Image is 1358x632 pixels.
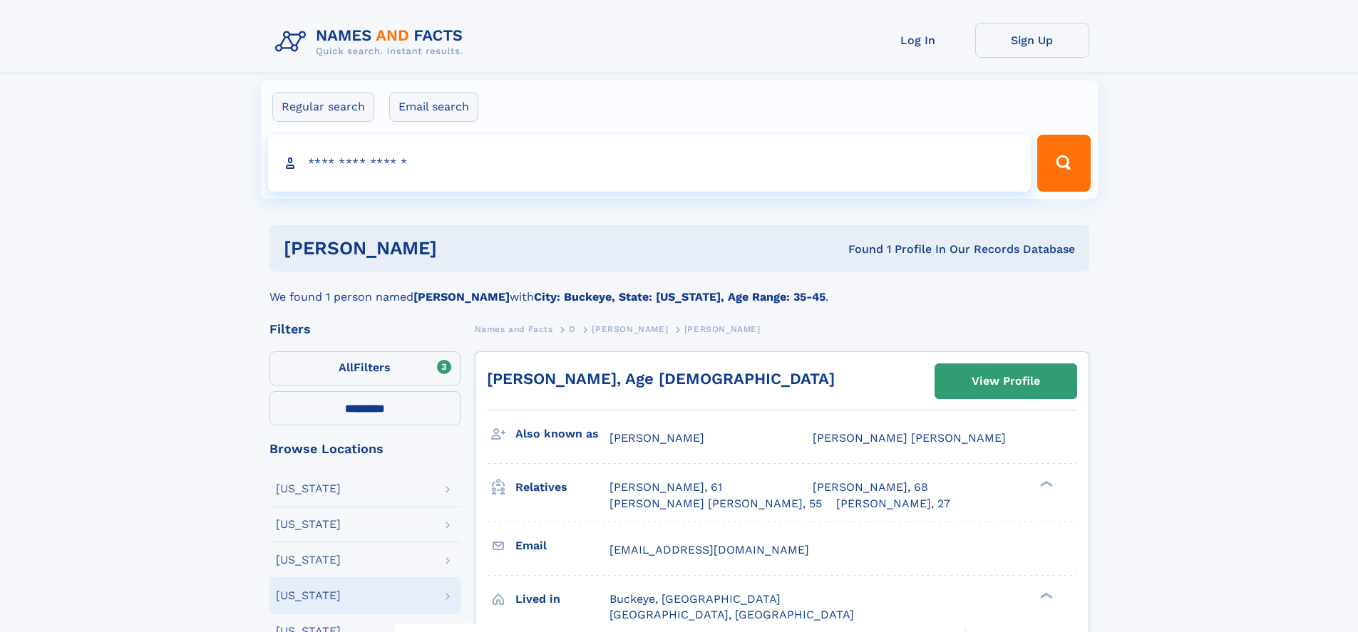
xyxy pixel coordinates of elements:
[836,496,950,512] a: [PERSON_NAME], 27
[339,361,354,374] span: All
[487,370,835,388] a: [PERSON_NAME], Age [DEMOGRAPHIC_DATA]
[972,365,1040,398] div: View Profile
[389,92,478,122] label: Email search
[609,592,781,606] span: Buckeye, [GEOGRAPHIC_DATA]
[276,590,341,601] div: [US_STATE]
[269,23,475,61] img: Logo Names and Facts
[642,242,1075,257] div: Found 1 Profile In Our Records Database
[475,320,553,338] a: Names and Facts
[515,587,609,611] h3: Lived in
[592,324,668,334] span: [PERSON_NAME]
[975,23,1089,58] a: Sign Up
[861,23,975,58] a: Log In
[609,543,809,556] span: [EMAIL_ADDRESS][DOMAIN_NAME]
[276,483,341,494] div: [US_STATE]
[569,324,576,334] span: D
[276,554,341,566] div: [US_STATE]
[284,239,643,257] h1: [PERSON_NAME]
[813,480,928,495] a: [PERSON_NAME], 68
[684,324,761,334] span: [PERSON_NAME]
[569,320,576,338] a: D
[813,431,1006,445] span: [PERSON_NAME] [PERSON_NAME]
[268,135,1032,192] input: search input
[609,496,822,512] a: [PERSON_NAME] [PERSON_NAME], 55
[413,290,510,304] b: [PERSON_NAME]
[272,92,374,122] label: Regular search
[609,608,854,621] span: [GEOGRAPHIC_DATA], [GEOGRAPHIC_DATA]
[276,519,341,530] div: [US_STATE]
[1036,591,1054,600] div: ❯
[1037,135,1090,192] button: Search Button
[269,442,461,455] div: Browse Locations
[609,431,704,445] span: [PERSON_NAME]
[515,534,609,558] h3: Email
[269,323,461,336] div: Filters
[1036,480,1054,489] div: ❯
[935,364,1076,398] a: View Profile
[534,290,825,304] b: City: Buckeye, State: [US_STATE], Age Range: 35-45
[592,320,668,338] a: [PERSON_NAME]
[515,422,609,446] h3: Also known as
[269,271,1089,306] div: We found 1 person named with .
[515,475,609,499] h3: Relatives
[609,480,722,495] a: [PERSON_NAME], 61
[269,351,461,385] label: Filters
